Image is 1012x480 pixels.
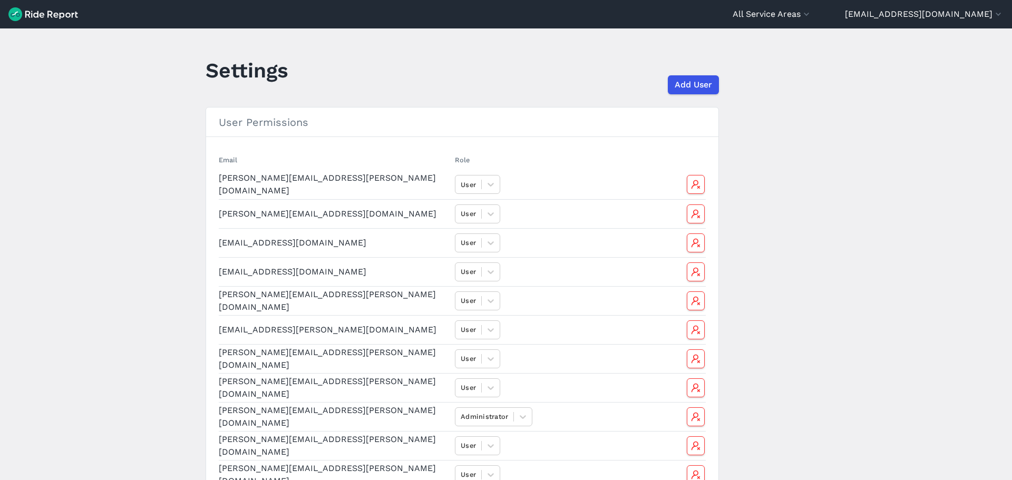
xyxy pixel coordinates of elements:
[675,79,712,91] span: Add User
[461,469,476,479] div: User
[219,315,451,344] td: [EMAIL_ADDRESS][PERSON_NAME][DOMAIN_NAME]
[461,209,476,219] div: User
[461,412,508,422] div: Administrator
[461,238,476,248] div: User
[219,286,451,315] td: [PERSON_NAME][EMAIL_ADDRESS][PERSON_NAME][DOMAIN_NAME]
[733,8,812,21] button: All Service Areas
[461,267,476,277] div: User
[461,296,476,306] div: User
[219,373,451,402] td: [PERSON_NAME][EMAIL_ADDRESS][PERSON_NAME][DOMAIN_NAME]
[455,155,470,165] button: Role
[461,325,476,335] div: User
[219,228,451,257] td: [EMAIL_ADDRESS][DOMAIN_NAME]
[461,440,476,450] div: User
[219,344,451,373] td: [PERSON_NAME][EMAIL_ADDRESS][PERSON_NAME][DOMAIN_NAME]
[219,431,451,460] td: [PERSON_NAME][EMAIL_ADDRESS][PERSON_NAME][DOMAIN_NAME]
[219,199,451,228] td: [PERSON_NAME][EMAIL_ADDRESS][DOMAIN_NAME]
[845,8,1004,21] button: [EMAIL_ADDRESS][DOMAIN_NAME]
[219,170,451,199] td: [PERSON_NAME][EMAIL_ADDRESS][PERSON_NAME][DOMAIN_NAME]
[461,383,476,393] div: User
[206,107,718,137] h3: User Permissions
[461,180,476,190] div: User
[461,354,476,364] div: User
[219,257,451,286] td: [EMAIL_ADDRESS][DOMAIN_NAME]
[8,7,78,21] img: Ride Report
[219,402,451,431] td: [PERSON_NAME][EMAIL_ADDRESS][PERSON_NAME][DOMAIN_NAME]
[668,75,719,94] button: Add User
[219,155,237,165] button: Email
[206,56,288,85] h1: Settings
